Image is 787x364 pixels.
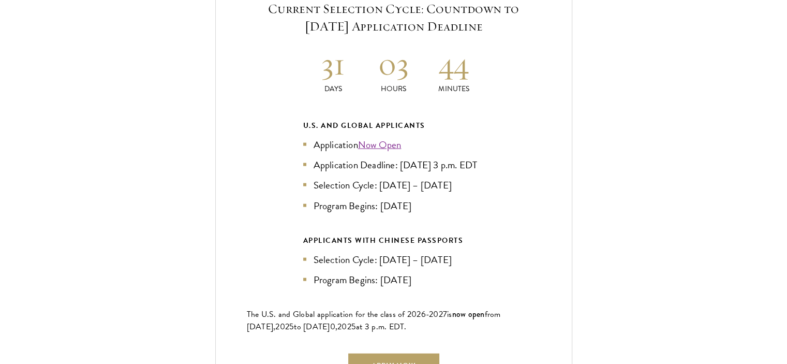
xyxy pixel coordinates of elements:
p: Days [303,83,364,94]
span: 6 [421,308,426,321]
span: 0 [330,321,335,333]
p: Hours [363,83,424,94]
span: is [447,308,452,321]
li: Selection Cycle: [DATE] – [DATE] [303,178,484,193]
div: APPLICANTS WITH CHINESE PASSPORTS [303,234,484,247]
h2: 31 [303,45,364,83]
span: 202 [337,321,351,333]
span: , [335,321,337,333]
span: 5 [351,321,356,333]
li: Program Begins: [DATE] [303,272,484,287]
span: 202 [275,321,289,333]
li: Application [303,137,484,152]
span: at 3 p.m. EDT. [356,321,407,333]
p: Minutes [424,83,484,94]
span: 7 [443,308,447,321]
span: 5 [289,321,294,333]
span: from [DATE], [247,308,501,333]
span: to [DATE] [294,321,330,333]
span: -202 [426,308,443,321]
span: The U.S. and Global application for the class of 202 [247,308,421,321]
li: Selection Cycle: [DATE] – [DATE] [303,252,484,267]
li: Program Begins: [DATE] [303,198,484,213]
div: U.S. and Global Applicants [303,119,484,132]
a: Now Open [358,137,402,152]
h2: 44 [424,45,484,83]
span: now open [452,308,485,320]
li: Application Deadline: [DATE] 3 p.m. EDT [303,157,484,172]
h2: 03 [363,45,424,83]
